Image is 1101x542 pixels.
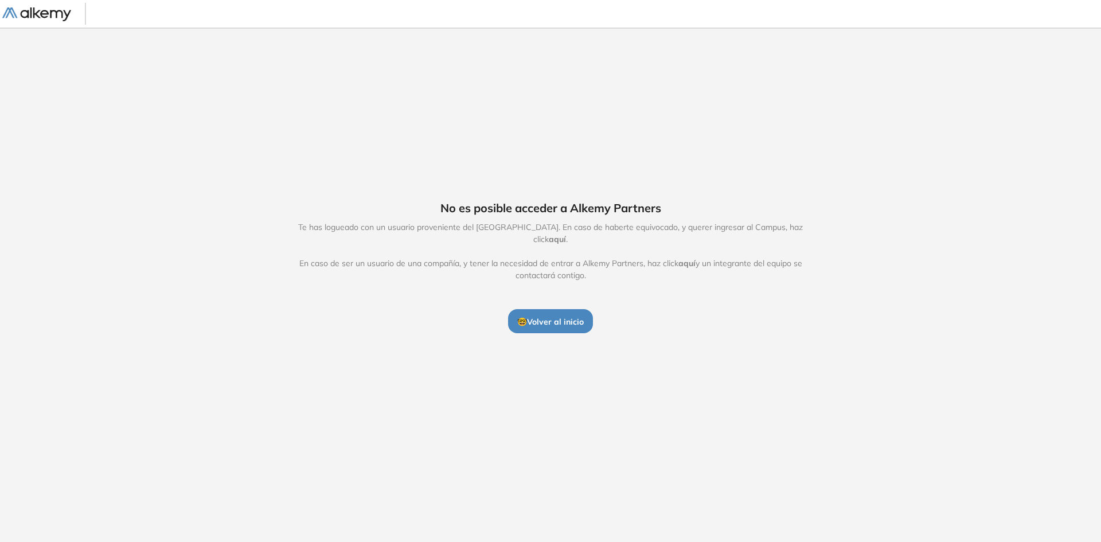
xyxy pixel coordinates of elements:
span: 🤓 Volver al inicio [517,317,584,327]
button: 🤓Volver al inicio [508,309,593,333]
span: aquí [549,234,566,244]
span: No es posible acceder a Alkemy Partners [440,200,661,217]
img: Logo [2,7,71,22]
span: aquí [678,258,696,268]
span: Te has logueado con un usuario proveniente del [GEOGRAPHIC_DATA]. En caso de haberte equivocado, ... [286,221,815,282]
